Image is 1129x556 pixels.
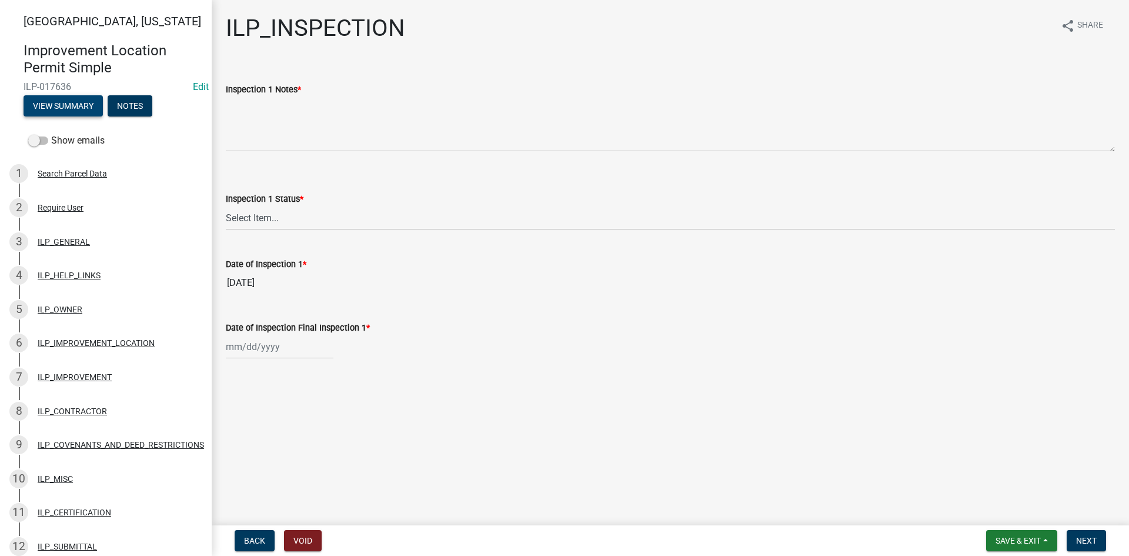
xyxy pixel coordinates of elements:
div: 8 [9,402,28,421]
button: shareShare [1051,14,1113,37]
wm-modal-confirm: Summary [24,102,103,111]
h1: ILP_INSPECTION [226,14,405,42]
wm-modal-confirm: Notes [108,102,152,111]
div: 11 [9,503,28,522]
div: ILP_OWNER [38,305,82,314]
div: ILP_SUBMITTAL [38,542,97,551]
span: Share [1077,19,1103,33]
div: ILP_IMPROVEMENT [38,373,112,381]
button: Notes [108,95,152,116]
div: Search Parcel Data [38,169,107,178]
div: ILP_CONTRACTOR [38,407,107,415]
div: 5 [9,300,28,319]
i: share [1061,19,1075,33]
div: ILP_CERTIFICATION [38,508,111,517]
div: 1 [9,164,28,183]
button: Save & Exit [986,530,1057,551]
span: Save & Exit [996,536,1041,545]
label: Inspection 1 Notes [226,86,301,94]
span: Back [244,536,265,545]
label: Show emails [28,134,105,148]
button: View Summary [24,95,103,116]
span: Next [1076,536,1097,545]
span: ILP-017636 [24,81,188,92]
label: Inspection 1 Status [226,195,303,204]
button: Next [1067,530,1106,551]
a: Edit [193,81,209,92]
div: ILP_MISC [38,475,73,483]
label: Date of Inspection Final Inspection 1 [226,324,370,332]
h4: Improvement Location Permit Simple [24,42,202,76]
div: ILP_HELP_LINKS [38,271,101,279]
div: 2 [9,198,28,217]
div: 9 [9,435,28,454]
div: Require User [38,204,83,212]
div: 3 [9,232,28,251]
button: Back [235,530,275,551]
input: mm/dd/yyyy [226,335,333,359]
div: 4 [9,266,28,285]
div: 12 [9,537,28,556]
div: ILP_IMPROVEMENT_LOCATION [38,339,155,347]
div: 7 [9,368,28,387]
label: Date of Inspection 1 [226,261,306,269]
button: Void [284,530,322,551]
wm-modal-confirm: Edit Application Number [193,81,209,92]
span: [GEOGRAPHIC_DATA], [US_STATE] [24,14,201,28]
div: ILP_COVENANTS_AND_DEED_RESTRICTIONS [38,441,204,449]
div: 6 [9,334,28,352]
div: ILP_GENERAL [38,238,90,246]
div: 10 [9,470,28,488]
